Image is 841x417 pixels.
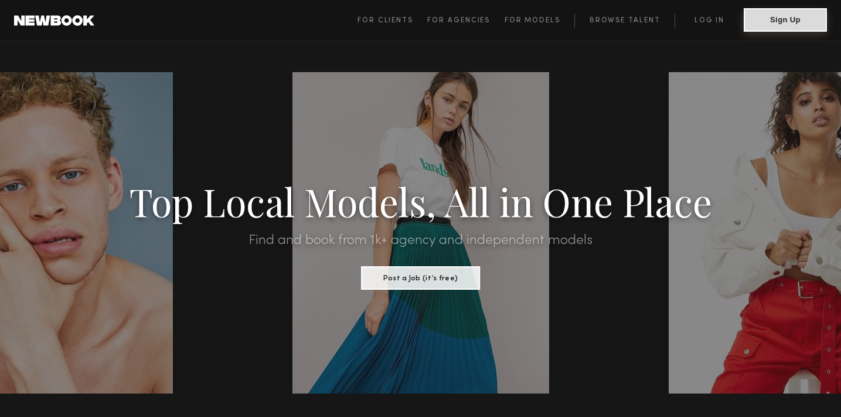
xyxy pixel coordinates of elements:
[357,17,413,24] span: For Clients
[63,233,778,248] h2: Find and book from 1k+ agency and independent models
[361,270,480,283] a: Post a Job (it’s free)
[744,8,827,32] button: Sign Up
[505,17,560,24] span: For Models
[505,13,575,28] a: For Models
[361,266,480,290] button: Post a Job (it’s free)
[427,17,490,24] span: For Agencies
[574,13,675,28] a: Browse Talent
[63,183,778,219] h1: Top Local Models, All in One Place
[427,13,504,28] a: For Agencies
[357,13,427,28] a: For Clients
[675,13,744,28] a: Log in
